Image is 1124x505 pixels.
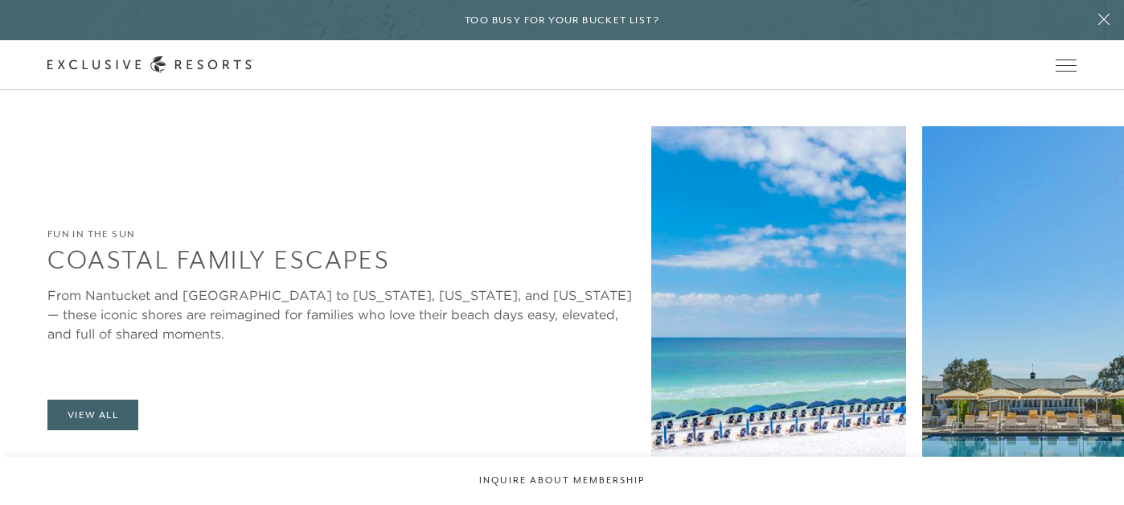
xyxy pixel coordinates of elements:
a: View All [47,400,138,430]
div: From Nantucket and [GEOGRAPHIC_DATA] to [US_STATE], [US_STATE], and [US_STATE] — these iconic sho... [47,285,636,343]
h6: Fun in the Sun [47,227,636,242]
button: Open navigation [1056,60,1077,71]
h6: Too busy for your bucket list? [465,13,659,28]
